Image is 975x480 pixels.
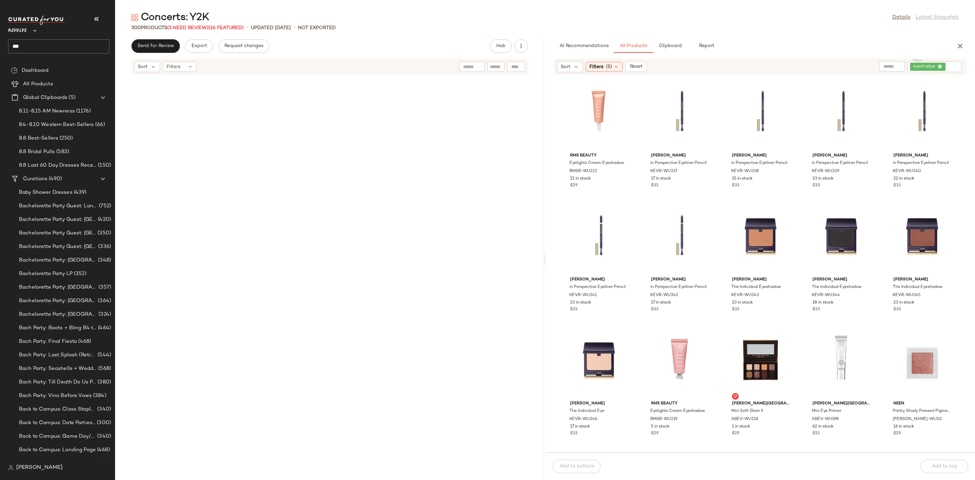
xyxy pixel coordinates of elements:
img: KEVR-WU345_V1.jpg [888,211,956,274]
button: Request changes [218,39,269,53]
span: Back to Campus: Class Staples [19,405,96,413]
span: [PERSON_NAME] [16,464,63,472]
span: (150) [96,162,111,169]
span: (544) [96,351,111,359]
span: Bach Party: Till Death Do Us Party [19,378,96,386]
span: $33 [812,183,820,189]
span: KEVR-WU346 [569,416,597,422]
span: ABEV-WU198 [812,416,839,422]
span: (583) [55,148,69,156]
img: KEVR-WU338_V1.jpg [727,87,795,150]
button: Reset [625,62,647,72]
div: Products [131,24,244,32]
span: The Individual Eye [569,408,604,414]
span: (439) [72,189,87,196]
span: Back to Campus: Landing Page [19,446,96,454]
span: KEVR-WU345 [893,292,920,298]
span: (352) [72,270,86,278]
span: (464) [96,324,111,332]
img: NEER-WU10_V1.jpg [888,335,956,398]
span: 17 in stock [651,300,671,306]
span: Back to Campus: Date Parties & Semi Formals [19,419,95,427]
span: [PERSON_NAME] [893,277,951,283]
span: Back to Campus: Night Out/House Parties [19,460,97,467]
img: KEVR-WU337_V1.jpg [646,87,714,150]
span: Neen [893,401,951,407]
span: Back to Campus: Game Day/Tailgates [19,433,96,440]
span: $33 [651,307,658,313]
img: KEVR-WU346_V1.jpg [565,335,633,398]
span: • [246,24,248,32]
span: Bach Party: Final Fiesta [19,338,77,346]
span: Hub [496,43,505,49]
span: [PERSON_NAME] [651,277,709,283]
span: (340) [96,433,111,440]
span: in Perspective Eyeliner Pencil [650,160,707,166]
span: $33 [651,183,658,189]
span: in Perspective Eyeliner Pencil [893,160,949,166]
span: AI Recommendations [559,43,609,49]
span: (420) [96,216,111,224]
span: $33 [570,307,578,313]
a: Details [892,14,910,22]
span: Curations [23,175,47,183]
span: (568) [97,365,111,373]
button: Hub [490,39,512,53]
span: [PERSON_NAME] [570,401,628,407]
button: Export [185,39,213,53]
span: in Perspective Eyeliner Pencil [812,160,868,166]
span: 8.8 Best-Sellers [19,134,58,142]
img: svg%3e [8,465,14,471]
span: Bachelorette Party Guest: [GEOGRAPHIC_DATA] [19,243,97,251]
span: (416) [97,460,111,467]
span: 17 in stock [570,424,590,430]
span: $29 [651,431,658,437]
button: Send for Review [131,39,180,53]
span: (16 Featured) [209,25,244,30]
img: KEVR-WU340_V1.jpg [888,87,956,150]
span: • [294,24,295,32]
span: Bachelorette Party: [GEOGRAPHIC_DATA] [19,284,97,291]
span: [PERSON_NAME] [812,277,870,283]
span: 22 in stock [893,176,914,182]
span: Eyelights Cream Eyeshadow [569,160,624,166]
span: $13 [812,431,820,437]
span: (357) [97,284,111,291]
span: Baby Shower Dresses [19,189,72,196]
span: 62 in stock [812,424,833,430]
span: The Individual Eyeshadow [812,284,861,290]
span: [PERSON_NAME][GEOGRAPHIC_DATA] [732,401,789,407]
span: The Individual Eyeshadow [731,284,781,290]
span: RMS Beauty [570,153,628,159]
span: (752) [97,202,111,210]
span: KEVR-WU344 [812,292,840,298]
span: Bach Party: Last Splash (Retro [GEOGRAPHIC_DATA]) [19,351,96,359]
span: KEVR-WU337 [650,168,677,174]
span: [PERSON_NAME] [732,153,789,159]
span: $29 [570,183,578,189]
img: svg%3e [11,67,18,74]
img: ABEV-WU118_V1.jpg [727,335,795,398]
span: [PERSON_NAME] [732,277,789,283]
span: (468) [96,446,110,454]
span: Bachelorette Party: [GEOGRAPHIC_DATA] [19,256,96,264]
span: (5) [606,63,612,70]
span: RMS Beauty [651,401,709,407]
span: [PERSON_NAME] [893,153,951,159]
span: (348) [96,256,111,264]
span: [PERSON_NAME] [651,153,709,159]
div: Concerts: Y2K [131,11,209,24]
img: KEVR-WU341_V1.jpg [565,211,633,274]
img: svg%3e [131,14,138,21]
span: $33 [732,307,739,313]
span: (1176) [75,107,91,115]
span: [PERSON_NAME] [570,277,628,283]
img: RMSR-WU222_V1.jpg [565,87,633,150]
img: cfy_white_logo.C9jOOHJF.svg [8,16,66,25]
span: 16 in stock [893,424,914,430]
span: Bach Party: Boots + Bling B4 the Ring [19,324,96,332]
span: 5 in stock [651,424,670,430]
span: in Perspective Eyeliner Pencil [731,160,787,166]
span: $33 [893,307,901,313]
span: KEVR-WU338 [731,168,759,174]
